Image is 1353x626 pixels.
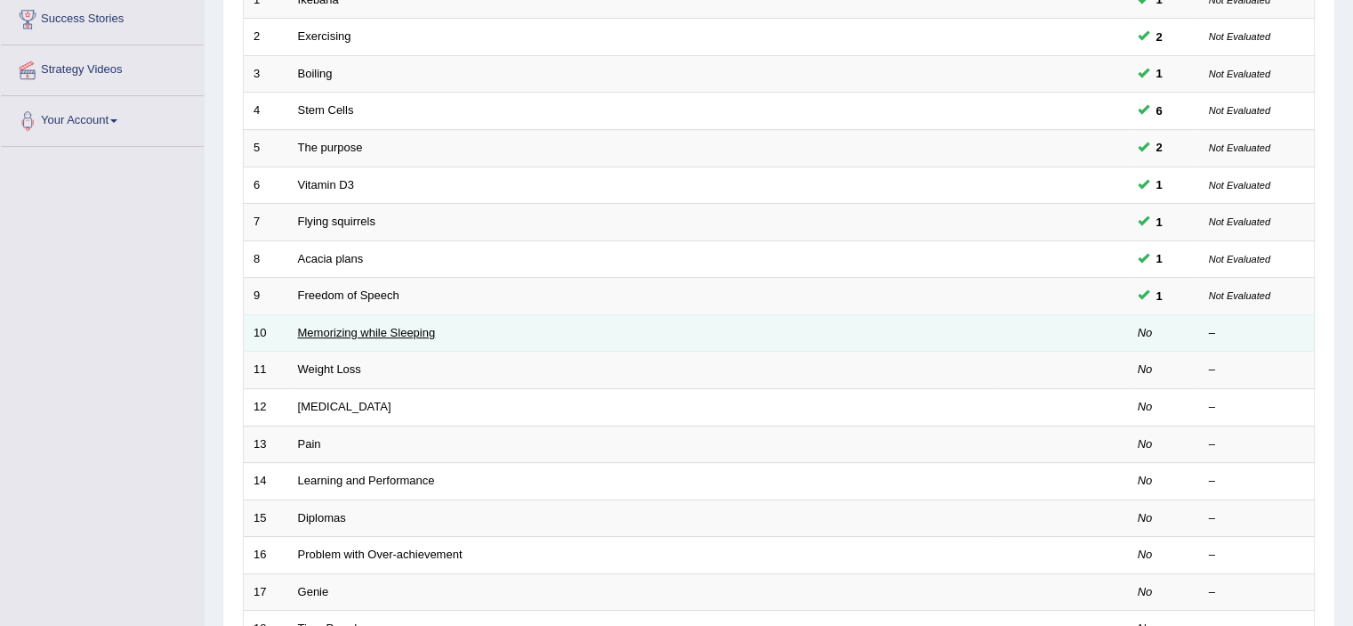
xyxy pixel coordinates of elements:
a: Pain [298,437,321,451]
td: 5 [244,130,288,167]
span: You can still take this question [1149,287,1170,305]
span: You can still take this question [1149,249,1170,268]
em: No [1138,548,1153,561]
a: Flying squirrels [298,215,375,228]
div: – [1209,362,1305,378]
td: 16 [244,537,288,574]
small: Not Evaluated [1209,142,1270,153]
em: No [1138,474,1153,487]
a: Boiling [298,67,333,80]
td: 13 [244,426,288,463]
em: No [1138,362,1153,376]
em: No [1138,437,1153,451]
td: 4 [244,93,288,130]
small: Not Evaluated [1209,31,1270,42]
small: Not Evaluated [1209,69,1270,79]
td: 11 [244,352,288,389]
a: Diplomas [298,511,346,524]
span: You can still take this question [1149,28,1170,46]
a: Memorizing while Sleeping [298,326,436,339]
td: 14 [244,463,288,500]
em: No [1138,585,1153,598]
span: You can still take this question [1149,102,1170,120]
a: Vitamin D3 [298,178,354,191]
div: – [1209,325,1305,342]
div: – [1209,584,1305,601]
a: Weight Loss [298,362,361,376]
td: 8 [244,240,288,278]
td: 15 [244,500,288,537]
small: Not Evaluated [1209,105,1270,116]
td: 2 [244,19,288,56]
div: – [1209,399,1305,416]
small: Not Evaluated [1209,254,1270,264]
div: – [1209,547,1305,564]
small: Not Evaluated [1209,216,1270,227]
a: Freedom of Speech [298,289,399,302]
em: No [1138,326,1153,339]
a: Strategy Videos [1,45,204,90]
td: 10 [244,314,288,352]
small: Not Evaluated [1209,290,1270,301]
td: 9 [244,278,288,315]
a: The purpose [298,141,363,154]
td: 7 [244,204,288,241]
small: Not Evaluated [1209,180,1270,191]
a: Problem with Over-achievement [298,548,463,561]
td: 12 [244,388,288,426]
a: Genie [298,585,329,598]
div: – [1209,436,1305,453]
span: You can still take this question [1149,138,1170,157]
a: Learning and Performance [298,474,435,487]
td: 3 [244,55,288,93]
em: No [1138,400,1153,413]
td: 6 [244,167,288,204]
a: Exercising [298,29,351,43]
span: You can still take this question [1149,175,1170,194]
span: You can still take this question [1149,213,1170,232]
div: – [1209,473,1305,490]
td: 17 [244,573,288,611]
a: Your Account [1,96,204,141]
a: Stem Cells [298,103,354,117]
a: Acacia plans [298,252,364,265]
span: You can still take this question [1149,64,1170,83]
em: No [1138,511,1153,524]
div: – [1209,510,1305,527]
a: [MEDICAL_DATA] [298,400,391,413]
